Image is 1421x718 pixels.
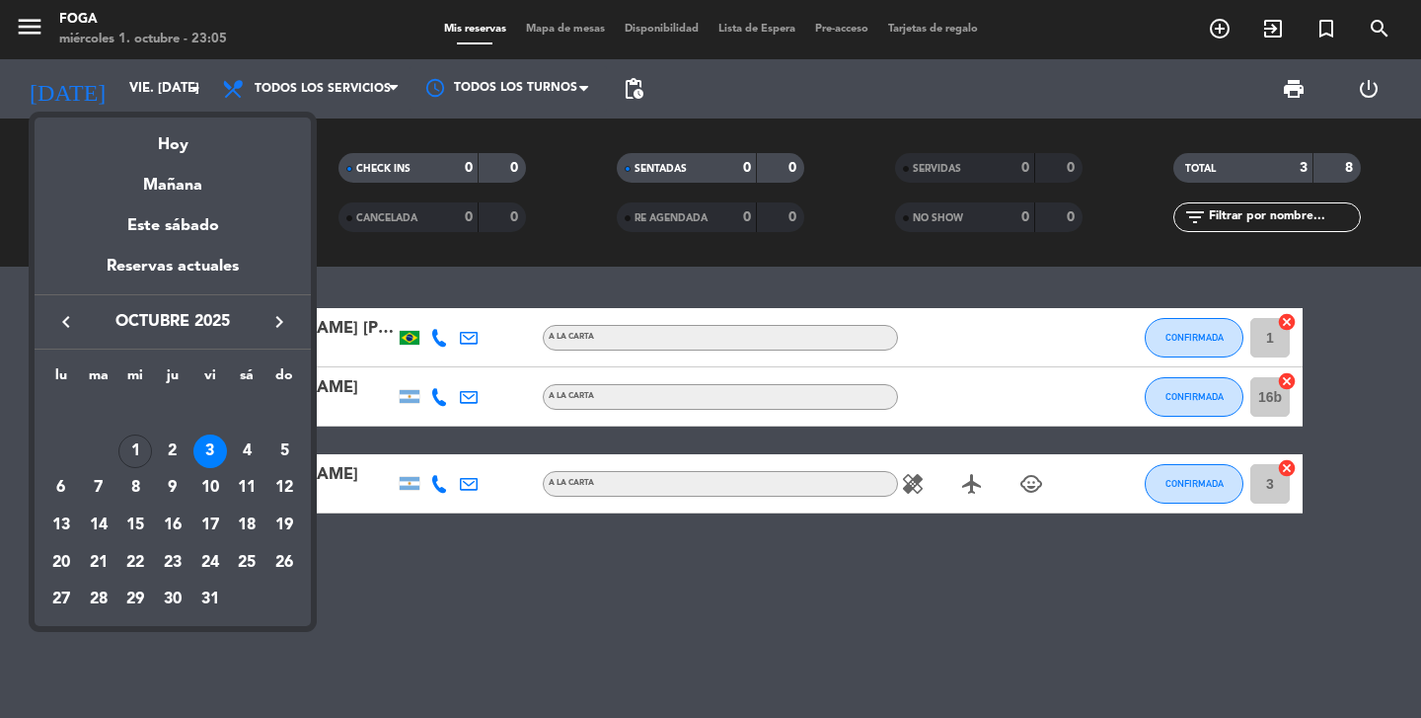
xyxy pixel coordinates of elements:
td: 2 de octubre de 2025 [154,433,191,470]
td: 24 de octubre de 2025 [191,544,229,582]
button: keyboard_arrow_right [262,309,297,335]
div: 15 [118,509,152,542]
td: 29 de octubre de 2025 [116,582,154,619]
th: miércoles [116,364,154,395]
td: 5 de octubre de 2025 [265,433,303,470]
div: 28 [82,583,115,616]
td: 15 de octubre de 2025 [116,507,154,544]
th: domingo [265,364,303,395]
td: 26 de octubre de 2025 [265,544,303,582]
td: 23 de octubre de 2025 [154,544,191,582]
div: 12 [267,471,301,505]
td: 13 de octubre de 2025 [42,507,80,544]
td: 17 de octubre de 2025 [191,507,229,544]
th: viernes [191,364,229,395]
div: 23 [156,546,189,580]
div: Este sábado [35,199,311,254]
div: 25 [230,546,263,580]
div: 5 [267,435,301,468]
div: 16 [156,509,189,542]
td: 25 de octubre de 2025 [229,544,266,582]
td: 11 de octubre de 2025 [229,470,266,508]
div: 4 [230,435,263,468]
td: 20 de octubre de 2025 [42,544,80,582]
div: 21 [82,546,115,580]
div: 10 [193,471,227,505]
div: Reservas actuales [35,254,311,294]
th: jueves [154,364,191,395]
td: 16 de octubre de 2025 [154,507,191,544]
td: 12 de octubre de 2025 [265,470,303,508]
td: 31 de octubre de 2025 [191,582,229,619]
td: 27 de octubre de 2025 [42,582,80,619]
td: 7 de octubre de 2025 [80,470,117,508]
i: keyboard_arrow_right [267,310,291,334]
td: 9 de octubre de 2025 [154,470,191,508]
div: 2 [156,435,189,468]
td: 14 de octubre de 2025 [80,507,117,544]
div: 24 [193,546,227,580]
div: 6 [44,471,78,505]
div: 19 [267,509,301,542]
div: 9 [156,471,189,505]
td: 22 de octubre de 2025 [116,544,154,582]
div: 14 [82,509,115,542]
td: 21 de octubre de 2025 [80,544,117,582]
i: keyboard_arrow_left [54,310,78,334]
span: octubre 2025 [84,309,262,335]
td: OCT. [42,395,303,433]
th: lunes [42,364,80,395]
td: 28 de octubre de 2025 [80,582,117,619]
div: 30 [156,583,189,616]
td: 8 de octubre de 2025 [116,470,154,508]
td: 10 de octubre de 2025 [191,470,229,508]
div: 13 [44,509,78,542]
td: 4 de octubre de 2025 [229,433,266,470]
div: 29 [118,583,152,616]
div: 3 [193,435,227,468]
div: 31 [193,583,227,616]
div: 1 [118,435,152,468]
div: Mañana [35,158,311,199]
button: keyboard_arrow_left [48,309,84,335]
div: 18 [230,509,263,542]
div: 11 [230,471,263,505]
td: 19 de octubre de 2025 [265,507,303,544]
div: 17 [193,509,227,542]
div: 27 [44,583,78,616]
td: 6 de octubre de 2025 [42,470,80,508]
th: martes [80,364,117,395]
div: 8 [118,471,152,505]
div: Hoy [35,118,311,158]
div: 26 [267,546,301,580]
td: 30 de octubre de 2025 [154,582,191,619]
td: 18 de octubre de 2025 [229,507,266,544]
td: 3 de octubre de 2025 [191,433,229,470]
div: 22 [118,546,152,580]
div: 7 [82,471,115,505]
div: 20 [44,546,78,580]
th: sábado [229,364,266,395]
td: 1 de octubre de 2025 [116,433,154,470]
